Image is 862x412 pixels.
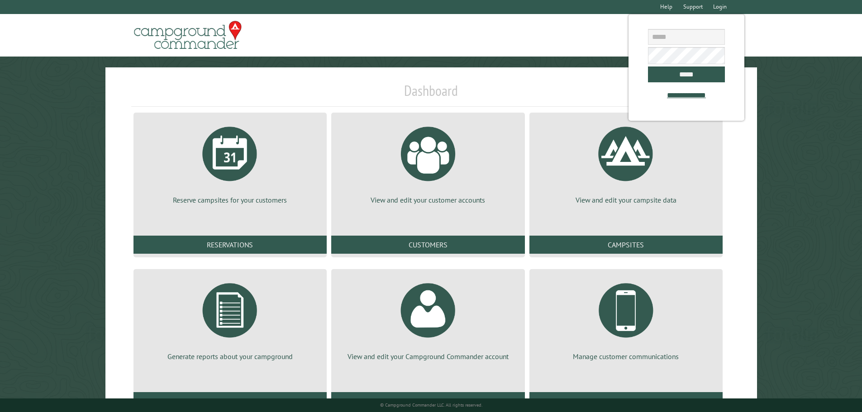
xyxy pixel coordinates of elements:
[529,236,723,254] a: Campsites
[133,236,327,254] a: Reservations
[342,351,514,361] p: View and edit your Campground Commander account
[342,276,514,361] a: View and edit your Campground Commander account
[131,82,731,107] h1: Dashboard
[144,351,316,361] p: Generate reports about your campground
[540,120,712,205] a: View and edit your campsite data
[529,392,723,410] a: Communications
[540,351,712,361] p: Manage customer communications
[144,120,316,205] a: Reserve campsites for your customers
[342,195,514,205] p: View and edit your customer accounts
[331,236,524,254] a: Customers
[331,392,524,410] a: Account
[342,120,514,205] a: View and edit your customer accounts
[131,18,244,53] img: Campground Commander
[144,276,316,361] a: Generate reports about your campground
[144,195,316,205] p: Reserve campsites for your customers
[133,392,327,410] a: Reports
[380,402,482,408] small: © Campground Commander LLC. All rights reserved.
[540,195,712,205] p: View and edit your campsite data
[540,276,712,361] a: Manage customer communications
